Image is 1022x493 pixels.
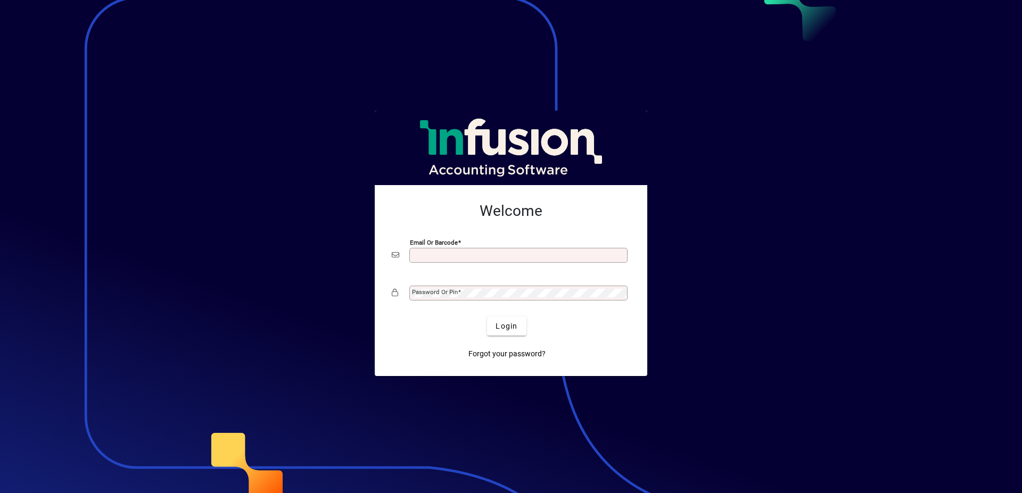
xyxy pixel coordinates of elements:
[468,348,546,360] span: Forgot your password?
[496,321,517,332] span: Login
[410,239,458,246] mat-label: Email or Barcode
[412,288,458,296] mat-label: Password or Pin
[464,344,550,363] a: Forgot your password?
[487,316,526,336] button: Login
[392,202,630,220] h2: Welcome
